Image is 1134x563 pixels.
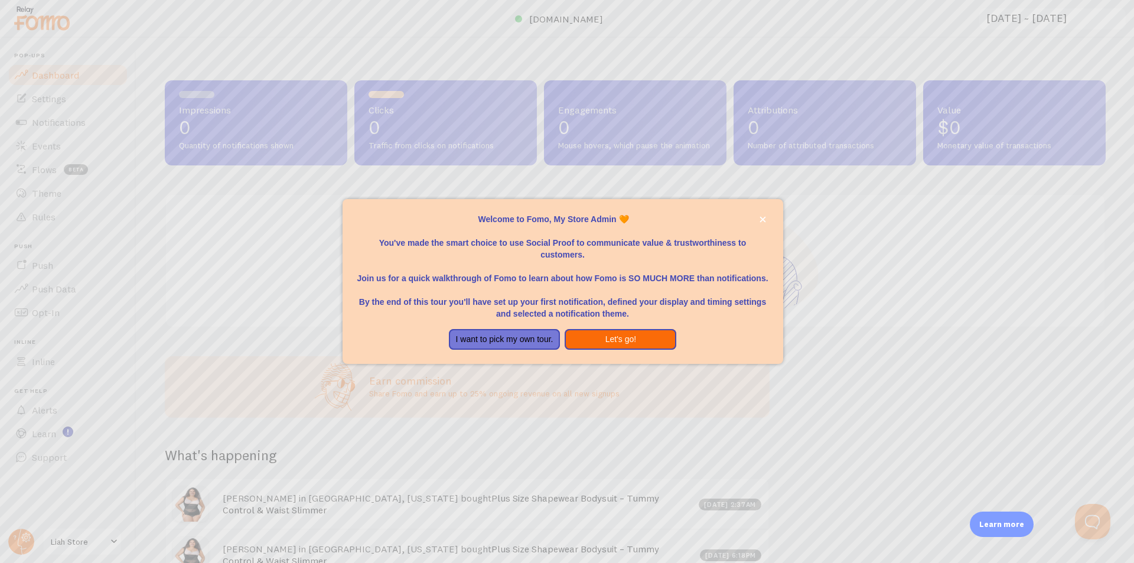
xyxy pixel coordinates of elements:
p: Join us for a quick walkthrough of Fomo to learn about how Fomo is SO MUCH MORE than notifications. [357,261,769,284]
div: Learn more [970,512,1034,537]
p: Learn more [979,519,1024,530]
p: Welcome to Fomo, My Store Admin 🧡 [357,213,769,225]
button: Let's go! [565,329,676,350]
p: You've made the smart choice to use Social Proof to communicate value & trustworthiness to custom... [357,225,769,261]
button: I want to pick my own tour. [449,329,561,350]
div: Welcome to Fomo, My Store Admin 🧡You&amp;#39;ve made the smart choice to use Social Proof to comm... [343,199,783,365]
p: By the end of this tour you'll have set up your first notification, defined your display and timi... [357,284,769,320]
button: close, [757,213,769,226]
